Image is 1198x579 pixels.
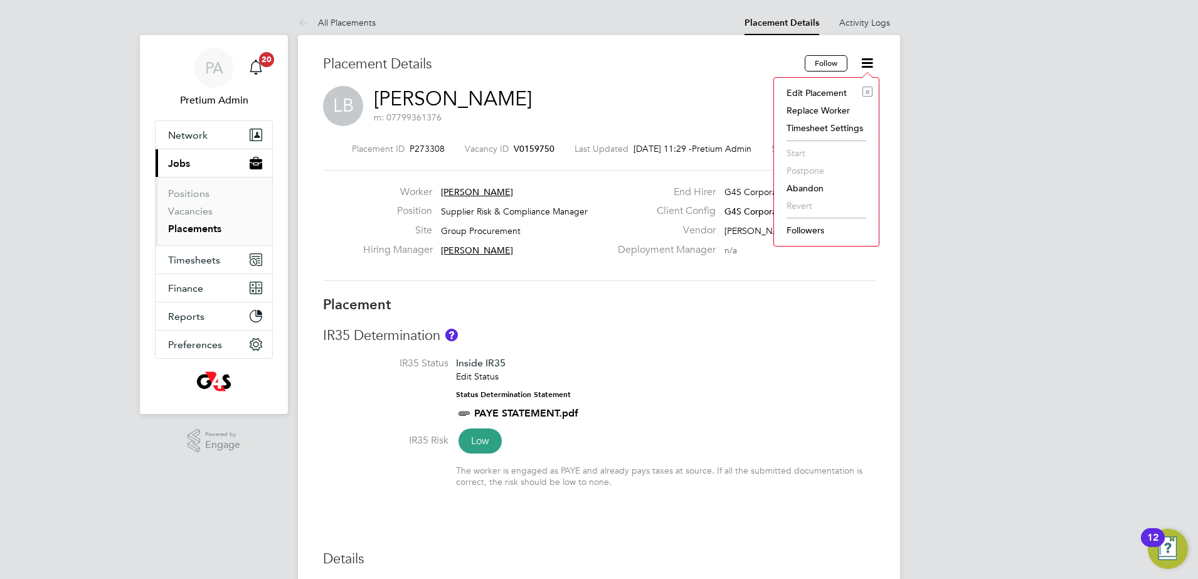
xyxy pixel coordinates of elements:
[196,371,231,391] img: g4s1-logo-retina.png
[156,149,272,177] button: Jobs
[745,18,819,28] a: Placement Details
[323,86,363,126] span: LB
[692,143,751,154] span: Pretium Admin
[168,254,220,266] span: Timesheets
[323,550,875,568] h3: Details
[610,186,716,199] label: End Hirer
[323,434,448,447] label: IR35 Risk
[456,357,506,369] span: Inside IR35
[780,102,872,119] li: Replace Worker
[168,157,190,169] span: Jobs
[456,371,499,382] a: Edit Status
[259,52,274,67] span: 20
[363,243,432,257] label: Hiring Manager
[724,186,852,198] span: G4S Corporate Services Limited
[459,428,502,454] span: Low
[188,429,241,453] a: Powered byEngage
[168,223,221,235] a: Placements
[862,87,872,97] i: e
[156,246,272,274] button: Timesheets
[575,143,628,154] label: Last Updated
[243,48,268,88] a: 20
[156,302,272,330] button: Reports
[168,339,222,351] span: Preferences
[156,177,272,245] div: Jobs
[633,143,692,154] span: [DATE] 11:29 -
[363,205,432,218] label: Position
[724,245,737,256] span: n/a
[780,84,872,102] li: Edit Placement
[363,224,432,237] label: Site
[205,440,240,450] span: Engage
[780,144,872,162] li: Start
[323,55,795,73] h3: Placement Details
[610,224,716,237] label: Vendor
[724,206,852,217] span: G4S Corporate Services Limited
[156,121,272,149] button: Network
[156,331,272,358] button: Preferences
[514,143,554,154] span: V0159750
[456,390,571,399] strong: Status Determination Statement
[474,407,578,419] a: PAYE STATEMENT.pdf
[352,143,405,154] label: Placement ID
[298,17,376,28] a: All Placements
[168,188,209,199] a: Positions
[140,35,288,414] nav: Main navigation
[441,225,521,236] span: Group Procurement
[780,197,872,215] li: Revert
[156,274,272,302] button: Finance
[780,119,872,137] li: Timesheet Settings
[168,205,213,217] a: Vacancies
[1148,529,1188,569] button: Open Resource Center, 12 new notifications
[205,60,223,76] span: PA
[168,282,203,294] span: Finance
[1147,538,1158,554] div: 12
[456,465,875,487] div: The worker is engaged as PAYE and already pays taxes at source. If all the submitted documentatio...
[780,221,872,239] li: Followers
[445,329,458,341] button: About IR35
[839,17,890,28] a: Activity Logs
[323,357,448,370] label: IR35 Status
[724,225,898,236] span: [PERSON_NAME] International Recruitme…
[155,93,273,108] span: Pretium Admin
[155,48,273,108] a: PAPretium Admin
[441,186,513,198] span: [PERSON_NAME]
[441,206,588,217] span: Supplier Risk & Compliance Manager
[363,186,432,199] label: Worker
[610,243,716,257] label: Deployment Manager
[168,311,204,322] span: Reports
[610,205,716,218] label: Client Config
[205,429,240,440] span: Powered by
[805,55,847,72] button: Follow
[780,179,872,197] li: Abandon
[374,112,442,123] span: m: 07799361376
[780,162,872,179] li: Postpone
[771,143,796,154] label: Status
[168,129,208,141] span: Network
[465,143,509,154] label: Vacancy ID
[410,143,445,154] span: P273308
[441,245,513,256] span: [PERSON_NAME]
[323,296,391,313] b: Placement
[323,327,875,345] h3: IR35 Determination
[374,87,532,111] a: [PERSON_NAME]
[155,371,273,391] a: Go to home page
